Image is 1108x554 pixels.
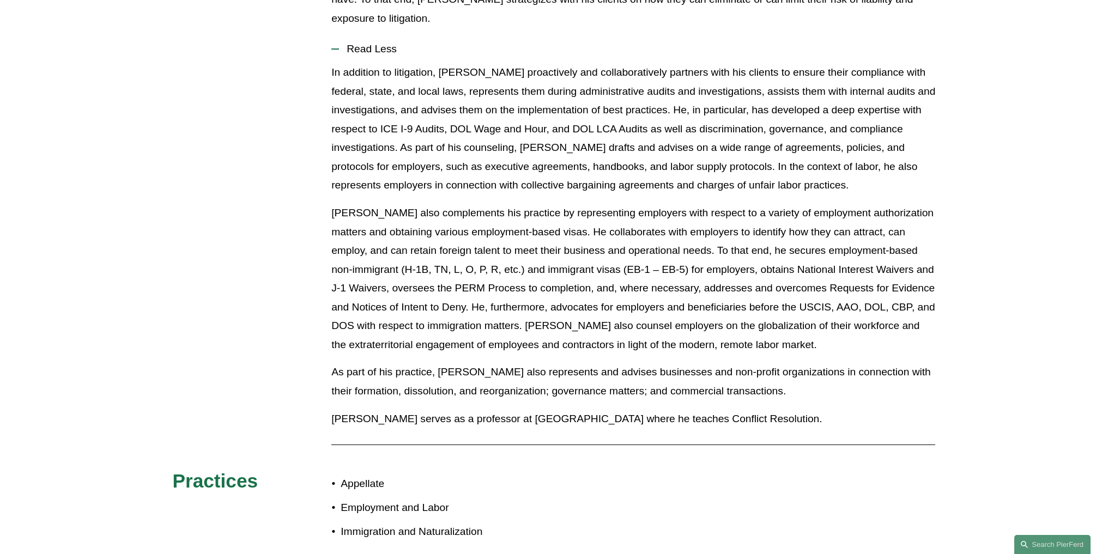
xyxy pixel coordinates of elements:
span: Practices [173,470,258,491]
button: Read Less [331,35,935,63]
p: [PERSON_NAME] also complements his practice by representing employers with respect to a variety o... [331,204,935,355]
p: In addition to litigation, [PERSON_NAME] proactively and collaboratively partners with his client... [331,63,935,195]
p: Immigration and Naturalization [341,522,554,541]
p: Employment and Labor [341,498,554,518]
p: As part of his practice, [PERSON_NAME] also represents and advises businesses and non-profit orga... [331,363,935,400]
a: Search this site [1014,535,1091,554]
span: Read Less [339,43,935,55]
p: [PERSON_NAME] serves as a professor at [GEOGRAPHIC_DATA] where he teaches Conflict Resolution. [331,410,935,429]
p: Appellate [341,474,554,494]
div: Read Less [331,63,935,436]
